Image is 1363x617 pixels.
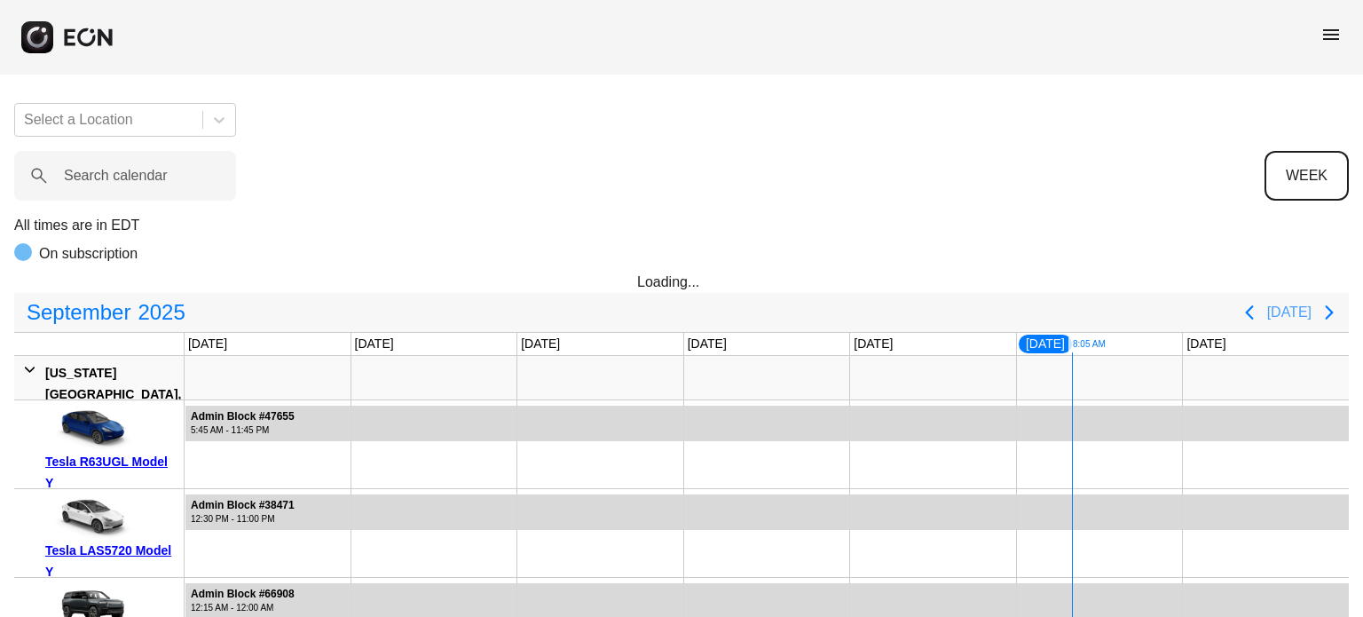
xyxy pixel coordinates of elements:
[517,333,563,355] div: [DATE]
[23,295,134,330] span: September
[185,489,1350,530] div: Rented for 466 days by Admin Block Current status is rental
[185,400,1350,441] div: Rented for 702 days by Admin Block Current status is rental
[45,540,177,582] div: Tesla LAS5720 Model Y
[351,333,398,355] div: [DATE]
[45,495,134,540] img: car
[684,333,730,355] div: [DATE]
[134,295,188,330] span: 2025
[16,295,196,330] button: September2025
[191,499,295,512] div: Admin Block #38471
[1267,297,1312,328] button: [DATE]
[1312,295,1347,330] button: Next page
[45,451,177,494] div: Tesla R63UGL Model Y
[191,601,295,614] div: 12:15 AM - 12:00 AM
[64,165,168,186] label: Search calendar
[1320,24,1342,45] span: menu
[191,512,295,526] div: 12:30 PM - 11:00 PM
[39,243,138,265] p: On subscription
[14,215,1349,236] p: All times are in EDT
[191,410,295,423] div: Admin Block #47655
[1017,333,1074,355] div: [DATE]
[1232,295,1267,330] button: Previous page
[191,588,295,601] div: Admin Block #66908
[185,333,231,355] div: [DATE]
[637,272,726,293] div: Loading...
[45,362,181,426] div: [US_STATE][GEOGRAPHIC_DATA], [GEOGRAPHIC_DATA]
[45,407,134,451] img: car
[1183,333,1229,355] div: [DATE]
[191,423,295,437] div: 5:45 AM - 11:45 PM
[1265,151,1349,201] button: WEEK
[850,333,896,355] div: [DATE]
